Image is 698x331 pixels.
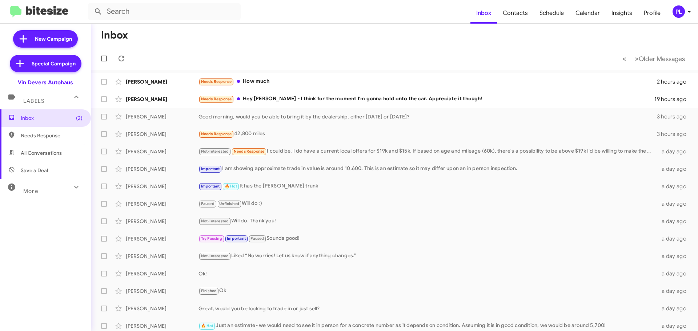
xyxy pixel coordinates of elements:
div: Ok [198,287,657,295]
span: New Campaign [35,35,72,43]
div: [PERSON_NAME] [126,218,198,225]
div: PL [673,5,685,18]
span: Try Pausing [201,236,222,241]
div: 2 hours ago [657,78,692,85]
div: 3 hours ago [657,130,692,138]
span: Not-Interested [201,149,229,154]
div: a day ago [657,253,692,260]
div: 42,800 miles [198,130,657,138]
div: Ok! [198,270,657,277]
span: Needs Response [234,149,265,154]
div: [PERSON_NAME] [126,270,198,277]
span: Needs Response [201,132,232,136]
div: [PERSON_NAME] [126,148,198,155]
span: Labels [23,98,44,104]
div: Great, would you be looking to trade in or just sell? [198,305,657,312]
div: a day ago [657,218,692,225]
span: 🔥 Hot [225,184,237,189]
div: [PERSON_NAME] [126,183,198,190]
div: 3 hours ago [657,113,692,120]
span: All Conversations [21,149,62,157]
div: a day ago [657,148,692,155]
span: » [635,54,639,63]
a: Insights [606,3,638,24]
div: [PERSON_NAME] [126,78,198,85]
button: Previous [618,51,631,66]
div: [PERSON_NAME] [126,287,198,295]
button: PL [666,5,690,18]
div: [PERSON_NAME] [126,305,198,312]
span: Finished [201,288,217,293]
span: Inbox [21,114,83,122]
div: [PERSON_NAME] [126,253,198,260]
span: Important [201,184,220,189]
a: Schedule [534,3,570,24]
div: [PERSON_NAME] [126,322,198,330]
div: It has the [PERSON_NAME] trunk [198,182,657,190]
div: [PERSON_NAME] [126,113,198,120]
span: Older Messages [639,55,685,63]
div: a day ago [657,200,692,207]
div: Hey [PERSON_NAME] - I think for the moment I'm gonna hold onto the car. Appreciate it though! [198,95,654,103]
div: Just an estimate- we would need to see it in person for a concrete number as it depends on condit... [198,322,657,330]
a: Profile [638,3,666,24]
div: Good morning, would you be able to bring it by the dealership, either [DATE] or [DATE]? [198,113,657,120]
div: a day ago [657,287,692,295]
span: Not-Interested [201,219,229,223]
div: Vin Devers Autohaus [18,79,73,86]
h1: Inbox [101,29,128,41]
span: Paused [201,201,214,206]
nav: Page navigation example [618,51,689,66]
div: a day ago [657,165,692,173]
a: Inbox [470,3,497,24]
span: Unfinished [219,201,239,206]
div: a day ago [657,235,692,242]
span: (2) [76,114,83,122]
div: [PERSON_NAME] [126,200,198,207]
button: Next [630,51,689,66]
div: a day ago [657,322,692,330]
div: [PERSON_NAME] [126,130,198,138]
span: « [622,54,626,63]
input: Search [88,3,241,20]
span: More [23,188,38,194]
div: Liked “No worries! Let us know if anything changes.” [198,252,657,260]
span: Not-Interested [201,254,229,258]
div: I could be. I do have a current local offers for $19k and $15k. If based on age and mileage (60k)... [198,147,657,156]
a: Contacts [497,3,534,24]
a: Special Campaign [10,55,81,72]
span: Needs Response [201,97,232,101]
div: [PERSON_NAME] [126,235,198,242]
div: 19 hours ago [654,96,692,103]
div: How much [198,77,657,86]
span: 🔥 Hot [201,323,213,328]
div: [PERSON_NAME] [126,96,198,103]
span: Important [201,166,220,171]
div: I am showing approximate trade in value is around 10,600. This is an estimate so it may differ up... [198,165,657,173]
span: Needs Response [21,132,83,139]
a: New Campaign [13,30,78,48]
a: Calendar [570,3,606,24]
span: Needs Response [201,79,232,84]
div: Will do. Thank you! [198,217,657,225]
div: a day ago [657,270,692,277]
span: Save a Deal [21,167,48,174]
span: Important [227,236,246,241]
span: Special Campaign [32,60,76,67]
div: a day ago [657,183,692,190]
span: Paused [250,236,264,241]
div: [PERSON_NAME] [126,165,198,173]
div: a day ago [657,305,692,312]
div: Sounds good! [198,234,657,243]
div: Will do :) [198,199,657,208]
